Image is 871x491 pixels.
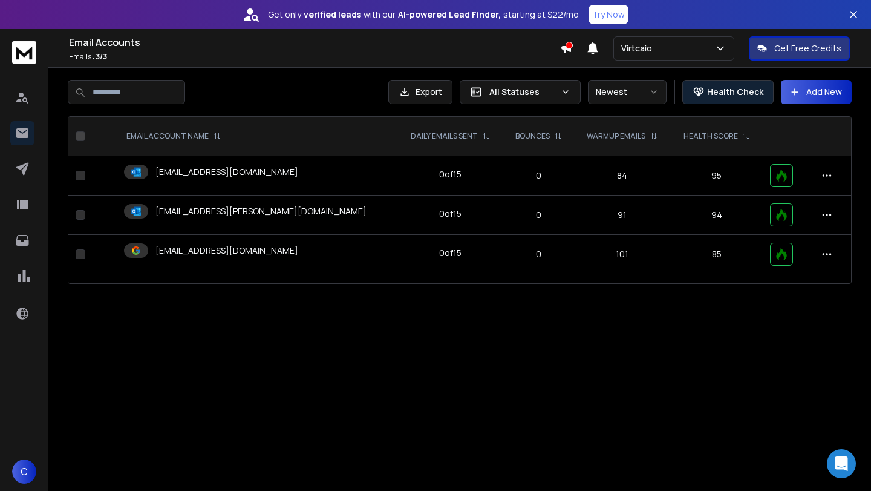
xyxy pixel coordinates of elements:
div: Open Intercom Messenger [827,449,856,478]
p: [EMAIL_ADDRESS][DOMAIN_NAME] [155,166,298,178]
td: 101 [574,235,671,274]
button: C [12,460,36,484]
p: 0 [511,170,567,182]
span: 3 / 3 [96,51,107,62]
p: Health Check [707,86,763,98]
p: All Statuses [489,86,556,98]
td: 91 [574,196,671,235]
p: BOUNCES [515,131,550,141]
p: Get only with our starting at $22/mo [268,8,579,21]
p: Virtcaio [621,42,657,54]
button: Add New [781,80,852,104]
strong: verified leads [304,8,361,21]
button: Export [388,80,452,104]
p: 0 [511,209,567,221]
td: 95 [671,156,763,196]
button: Newest [588,80,667,104]
button: Get Free Credits [749,36,850,61]
strong: AI-powered Lead Finder, [398,8,501,21]
p: [EMAIL_ADDRESS][DOMAIN_NAME] [155,245,298,257]
div: EMAIL ACCOUNT NAME [126,131,221,141]
div: 0 of 15 [439,247,462,259]
td: 94 [671,196,763,235]
img: logo [12,41,36,64]
button: Try Now [589,5,628,24]
p: WARMUP EMAILS [587,131,645,141]
td: 84 [574,156,671,196]
p: HEALTH SCORE [683,131,738,141]
p: Emails : [69,52,560,62]
button: Health Check [682,80,774,104]
p: DAILY EMAILS SENT [411,131,478,141]
p: Get Free Credits [774,42,841,54]
div: 0 of 15 [439,208,462,220]
div: 0 of 15 [439,168,462,180]
p: [EMAIL_ADDRESS][PERSON_NAME][DOMAIN_NAME] [155,205,367,217]
p: 0 [511,248,567,260]
td: 85 [671,235,763,274]
p: Try Now [592,8,625,21]
h1: Email Accounts [69,35,560,50]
